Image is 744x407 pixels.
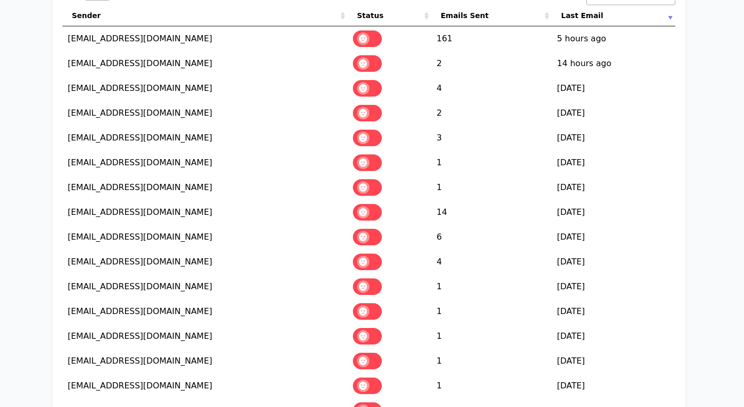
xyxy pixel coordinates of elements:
td: [EMAIL_ADDRESS][DOMAIN_NAME] [63,76,348,101]
td: [DATE] [552,324,675,349]
td: [DATE] [552,126,675,150]
td: [EMAIL_ADDRESS][DOMAIN_NAME] [63,299,348,324]
td: 1 [431,349,552,373]
th: Sender: activate to sort column ascending [63,5,348,26]
td: [EMAIL_ADDRESS][DOMAIN_NAME] [63,274,348,299]
td: 4 [431,76,552,101]
td: 1 [431,150,552,175]
td: 1 [431,274,552,299]
td: 4 [431,249,552,274]
td: [EMAIL_ADDRESS][DOMAIN_NAME] [63,126,348,150]
td: [EMAIL_ADDRESS][DOMAIN_NAME] [63,349,348,373]
td: 14 hours ago [552,51,675,76]
td: 14 [431,200,552,225]
td: 5 hours ago [552,26,675,51]
th: Status: activate to sort column ascending [348,5,431,26]
td: [DATE] [552,76,675,101]
td: [EMAIL_ADDRESS][DOMAIN_NAME] [63,200,348,225]
td: [DATE] [552,249,675,274]
td: [EMAIL_ADDRESS][DOMAIN_NAME] [63,373,348,398]
td: 2 [431,51,552,76]
td: [EMAIL_ADDRESS][DOMAIN_NAME] [63,249,348,274]
td: 1 [431,175,552,200]
td: [DATE] [552,200,675,225]
td: [DATE] [552,225,675,249]
td: [DATE] [552,349,675,373]
td: [EMAIL_ADDRESS][DOMAIN_NAME] [63,324,348,349]
td: [DATE] [552,373,675,398]
th: Emails Sent: activate to sort column ascending [431,5,552,26]
td: [EMAIL_ADDRESS][DOMAIN_NAME] [63,101,348,126]
td: [EMAIL_ADDRESS][DOMAIN_NAME] [63,150,348,175]
td: 1 [431,299,552,324]
td: [DATE] [552,274,675,299]
td: 6 [431,225,552,249]
td: [EMAIL_ADDRESS][DOMAIN_NAME] [63,225,348,249]
td: 161 [431,26,552,51]
td: [EMAIL_ADDRESS][DOMAIN_NAME] [63,26,348,51]
td: 3 [431,126,552,150]
td: 1 [431,373,552,398]
td: [DATE] [552,101,675,126]
td: [DATE] [552,299,675,324]
td: 2 [431,101,552,126]
td: [EMAIL_ADDRESS][DOMAIN_NAME] [63,175,348,200]
td: 1 [431,324,552,349]
td: [DATE] [552,175,675,200]
td: [EMAIL_ADDRESS][DOMAIN_NAME] [63,51,348,76]
th: Last Email: activate to sort column ascending [552,5,675,26]
td: [DATE] [552,150,675,175]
